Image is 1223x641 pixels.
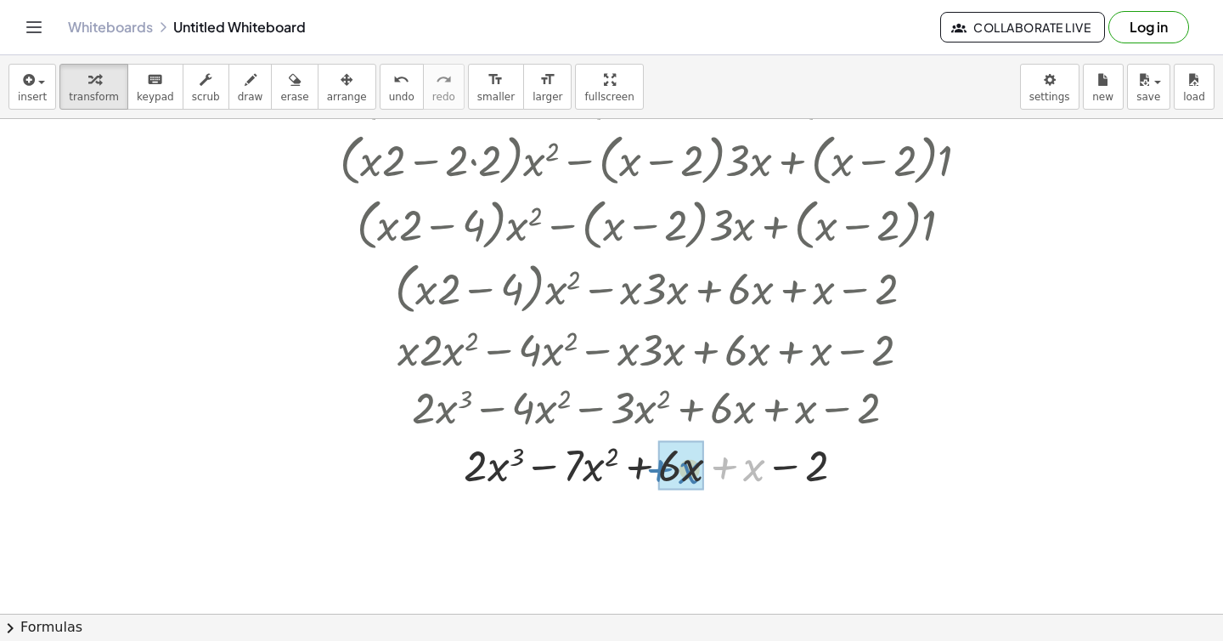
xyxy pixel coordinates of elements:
[183,64,229,110] button: scrub
[488,70,504,90] i: format_size
[68,19,153,36] a: Whiteboards
[59,64,128,110] button: transform
[468,64,524,110] button: format_sizesmaller
[575,64,643,110] button: fullscreen
[238,91,263,103] span: draw
[955,20,1091,35] span: Collaborate Live
[1174,64,1215,110] button: load
[147,70,163,90] i: keyboard
[477,91,515,103] span: smaller
[18,91,47,103] span: insert
[127,64,183,110] button: keyboardkeypad
[432,91,455,103] span: redo
[228,64,273,110] button: draw
[192,91,220,103] span: scrub
[1092,91,1113,103] span: new
[389,91,414,103] span: undo
[137,91,174,103] span: keypad
[533,91,562,103] span: larger
[940,12,1105,43] button: Collaborate Live
[69,91,119,103] span: transform
[523,64,572,110] button: format_sizelarger
[280,91,308,103] span: erase
[423,64,465,110] button: redoredo
[1108,11,1189,43] button: Log in
[318,64,376,110] button: arrange
[539,70,555,90] i: format_size
[380,64,424,110] button: undoundo
[8,64,56,110] button: insert
[1183,91,1205,103] span: load
[327,91,367,103] span: arrange
[271,64,318,110] button: erase
[1136,91,1160,103] span: save
[1029,91,1070,103] span: settings
[436,70,452,90] i: redo
[20,14,48,41] button: Toggle navigation
[584,91,634,103] span: fullscreen
[1083,64,1124,110] button: new
[393,70,409,90] i: undo
[1020,64,1079,110] button: settings
[1127,64,1170,110] button: save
